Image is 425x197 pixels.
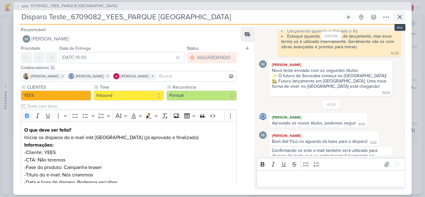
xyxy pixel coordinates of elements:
button: AGUARDANDO [187,52,237,63]
div: 9:20 [370,140,377,145]
input: Buscar [158,73,235,80]
img: Mariana Amorim [259,60,267,68]
input: Texto sem título [26,103,237,110]
div: Editor toolbar [257,158,405,170]
label: CLIENTES [26,84,91,91]
p: -Cliente: YEES [24,149,233,156]
span: [PERSON_NAME] [30,73,59,79]
img: Caroline Traven De Andrade [259,113,267,120]
label: Data de Entrega [59,46,91,51]
span: [PERSON_NAME] [76,73,104,79]
div: Colaboradores [21,64,237,71]
label: Recorrência [172,84,237,91]
button: Pontual [166,91,237,101]
p: -Título do e-mail: Nós criaremos [24,171,233,179]
input: Select a date [59,52,184,63]
div: Aprovado os novos títulos, podemos seguir [272,120,356,126]
strong: Informações: [24,142,54,148]
div: Confirmando se este e-mail também será utilizado para disparo de leads que se cadastrarem futuram... [272,148,379,164]
div: 🏡 Futuro lançamento em [GEOGRAPHIC_DATA]: Uma nova forma de viver no [GEOGRAPHIC_DATA] está chega... [272,78,387,89]
img: Caroline Traven De Andrade [68,73,74,79]
div: ✨ O futuro de Sorocaba começa no [GEOGRAPHIC_DATA]! [272,73,390,78]
img: Mariana Amorim [259,131,267,139]
div: AGUARDANDO [197,54,231,61]
label: Time [99,84,164,91]
img: Mariana Amorim [23,35,30,43]
label: Status [187,46,199,51]
div: [PERSON_NAME] [270,114,366,120]
div: 8:59 [359,122,365,127]
div: Bom dia! Fico no aguardo da base para o disparo! [272,139,367,144]
span: F [26,164,29,171]
input: Kard Sem Título [20,12,342,23]
div: Editor editing area: main [257,170,405,187]
span: [PERSON_NAME] [121,73,149,79]
div: 16:04 [382,91,390,96]
div: [PERSON_NAME] [270,133,378,139]
button: Inbound [94,91,164,101]
div: Ligar relógio [346,15,351,20]
label: Prioridade [21,46,40,51]
p: Iniciar os disparos do e-mail mkt [GEOGRAPHIC_DATA] (já aprovado e finalizado) [24,134,233,141]
button: [PERSON_NAME] [21,33,237,45]
img: Iara Santos [23,73,29,79]
span: ase do produto: Campanha teaser [29,164,102,171]
div: Editor toolbar [21,110,237,122]
p: -CTA: Não teremos - [24,156,233,171]
button: YEES [21,91,91,101]
p: -Data e hora de disparo: Podemos escolher [24,179,233,186]
div: esc [395,24,405,31]
span: [PERSON_NAME] [31,35,69,43]
label: Responsável [21,27,46,32]
strong: O que deve ser feito? [24,127,71,133]
li: Lançamento (quando é liberado o RI) [281,28,398,34]
div: Novo teste enviado com os seguintes titulos: [272,68,390,73]
img: Alessandra Gomes [113,73,119,79]
li: Estoque (quando sai da fase de lançamento, mas esse termo só é utilizado internamente. Geralmente... [281,34,398,49]
div: 10:29 [391,51,399,56]
div: [PERSON_NAME] [270,62,391,68]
